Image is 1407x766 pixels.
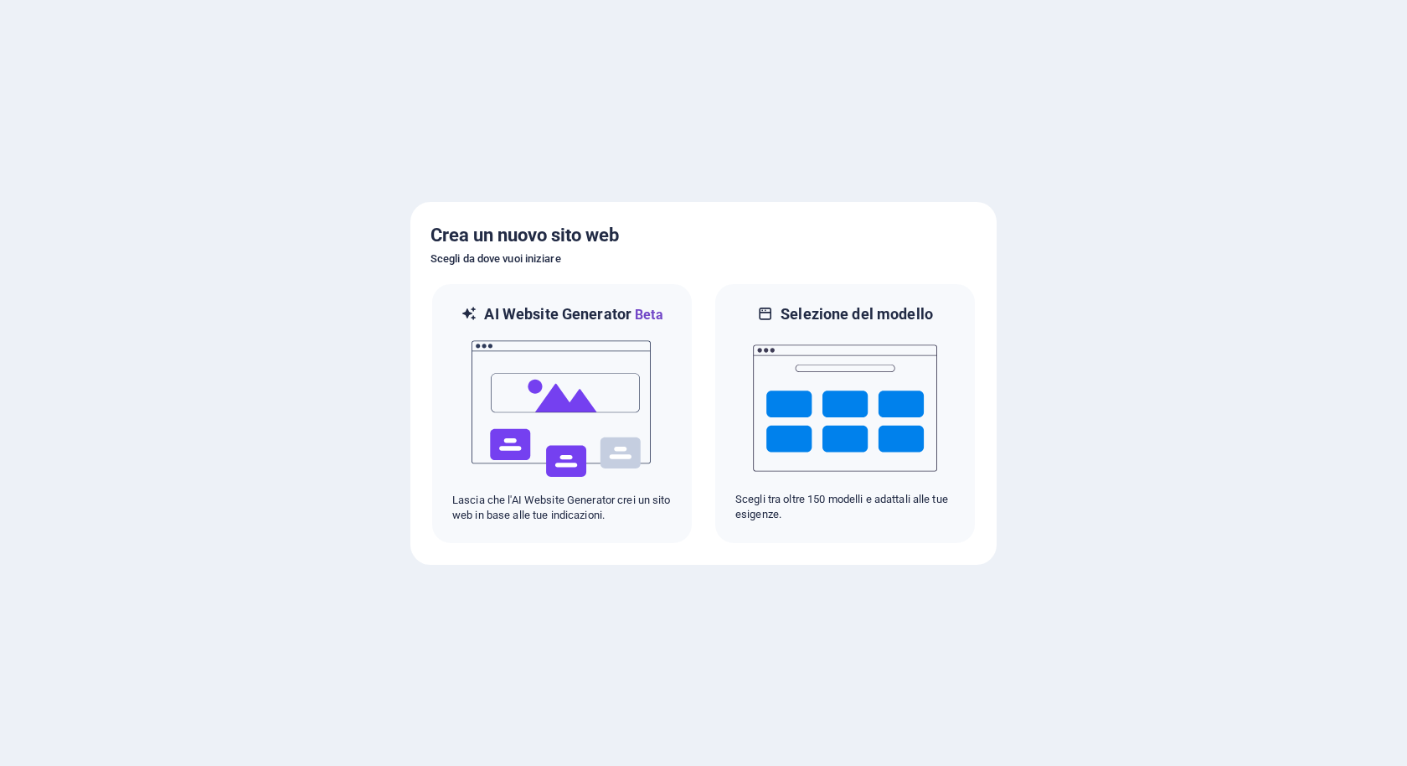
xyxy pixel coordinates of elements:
p: Scegli tra oltre 150 modelli e adattali alle tue esigenze. [735,492,955,522]
h6: AI Website Generator [484,304,662,325]
div: AI Website GeneratorBetaaiLascia che l'AI Website Generator crei un sito web in base alle tue ind... [430,282,693,545]
p: Lascia che l'AI Website Generator crei un sito web in base alle tue indicazioni. [452,493,672,523]
h6: Selezione del modello [781,304,933,324]
h5: Crea un nuovo sito web [430,222,977,249]
span: Beta [631,307,663,323]
h6: Scegli da dove vuoi iniziare [430,249,977,269]
div: Selezione del modelloScegli tra oltre 150 modelli e adattali alle tue esigenze. [714,282,977,545]
img: ai [470,325,654,493]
